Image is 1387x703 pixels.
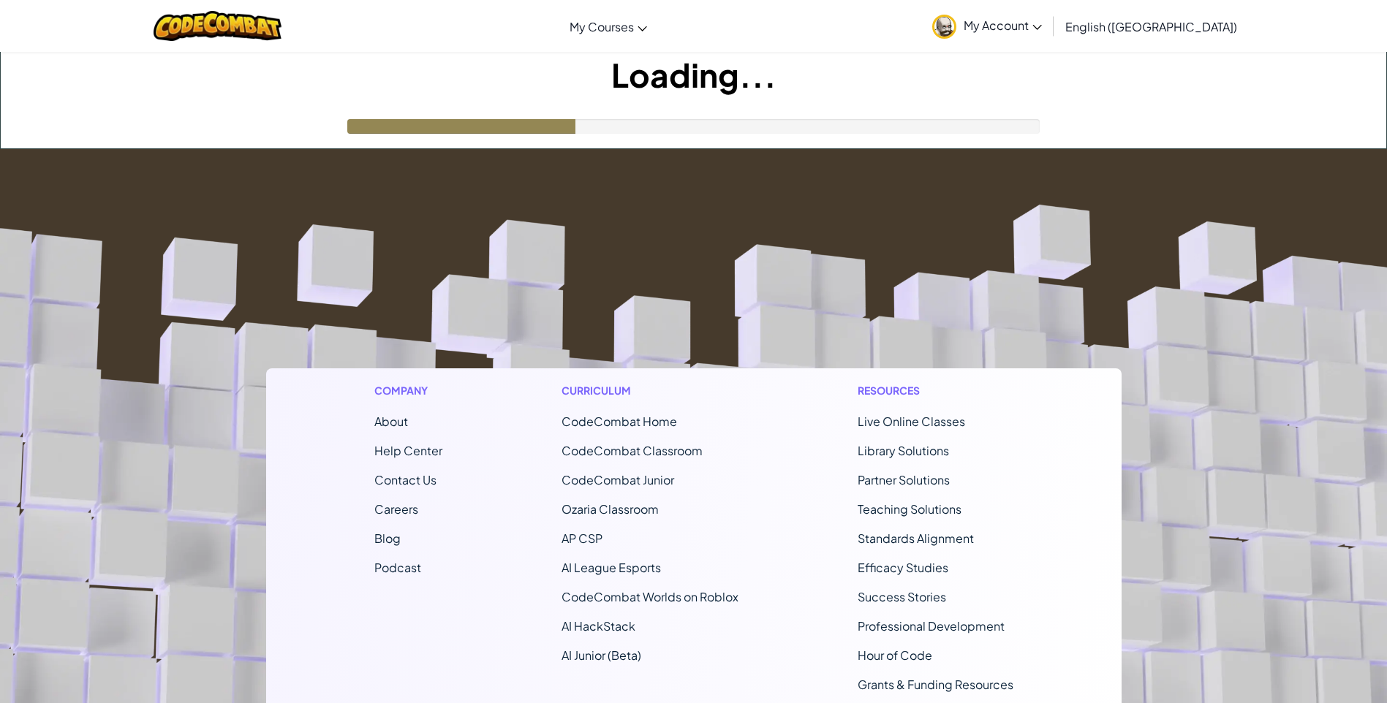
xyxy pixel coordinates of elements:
h1: Company [374,383,442,398]
span: CodeCombat Home [562,414,677,429]
a: Standards Alignment [858,531,974,546]
a: English ([GEOGRAPHIC_DATA]) [1058,7,1244,46]
span: My Courses [570,19,634,34]
a: CodeCombat Junior [562,472,674,487]
a: My Courses [562,7,654,46]
a: Teaching Solutions [858,501,961,517]
a: My Account [925,3,1049,49]
a: Professional Development [858,618,1005,634]
a: About [374,414,408,429]
a: CodeCombat Classroom [562,443,703,458]
a: Hour of Code [858,647,932,663]
a: Efficacy Studies [858,560,948,575]
img: avatar [932,15,956,39]
a: Success Stories [858,589,946,604]
a: AI Junior (Beta) [562,647,641,663]
a: CodeCombat Worlds on Roblox [562,589,738,604]
a: Live Online Classes [858,414,965,429]
a: Partner Solutions [858,472,950,487]
a: Grants & Funding Resources [858,677,1013,692]
a: Blog [374,531,401,546]
h1: Loading... [1,52,1386,97]
a: Library Solutions [858,443,949,458]
a: AI League Esports [562,560,661,575]
span: Contact Us [374,472,436,487]
span: My Account [964,18,1042,33]
h1: Curriculum [562,383,738,398]
a: AP CSP [562,531,602,546]
h1: Resources [858,383,1013,398]
a: Podcast [374,560,421,575]
a: AI HackStack [562,618,635,634]
a: Ozaria Classroom [562,501,659,517]
a: Careers [374,501,418,517]
img: CodeCombat logo [154,11,281,41]
span: English ([GEOGRAPHIC_DATA]) [1065,19,1237,34]
a: Help Center [374,443,442,458]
